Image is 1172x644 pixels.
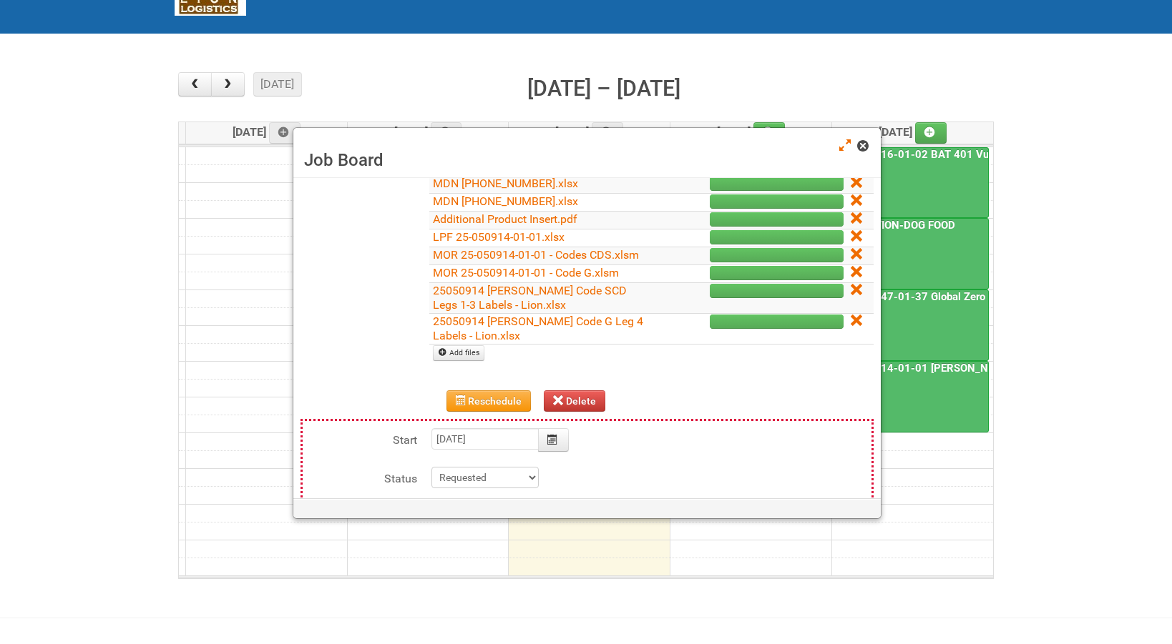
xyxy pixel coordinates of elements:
[835,362,1040,375] a: 25-050914-01-01 [PERSON_NAME] C&U
[592,122,623,144] a: Add an event
[433,284,627,312] a: 25050914 [PERSON_NAME] Code SCD Legs 1-3 Labels - Lion.xlsx
[433,345,485,361] a: Add files
[835,219,958,232] a: RELEVATION-DOG FOOD
[433,212,577,226] a: Additional Product Insert.pdf
[304,149,870,171] h3: Job Board
[394,125,462,139] span: [DATE]
[544,390,605,412] button: Delete
[555,125,623,139] span: [DATE]
[834,218,990,289] a: RELEVATION-DOG FOOD
[433,248,639,262] a: MOR 25-050914-01-01 - Codes CDS.xlsm
[753,122,785,144] a: Add an event
[446,390,532,412] button: Reschedule
[834,289,990,361] a: 25-038947-01-37 Global Zero Sugar Tea Test
[835,148,1048,161] a: 24-079516-01-02 BAT 401 Vuse Box RCT
[431,122,462,144] a: Add an event
[915,122,947,144] a: Add an event
[879,125,947,139] span: [DATE]
[253,72,302,96] button: [DATE]
[538,428,570,452] button: Calendar
[269,122,301,144] a: Add an event
[433,177,578,190] a: MDN [PHONE_NUMBER].xlsx
[433,266,619,279] a: MOR 25-050914-01-01 - Code G.xlsm
[303,428,417,449] label: Start
[433,230,565,244] a: LPF 25-050914-01-01.xlsx
[527,72,680,105] h2: [DATE] – [DATE]
[717,125,785,139] span: [DATE]
[433,314,643,342] a: 25050914 [PERSON_NAME] Code G Leg 4 Labels - Lion.xlsx
[233,125,301,139] span: [DATE]
[835,290,1063,303] a: 25-038947-01-37 Global Zero Sugar Tea Test
[433,194,578,208] a: MDN [PHONE_NUMBER].xlsx
[834,147,990,219] a: 24-079516-01-02 BAT 401 Vuse Box RCT
[834,361,990,432] a: 25-050914-01-01 [PERSON_NAME] C&U
[303,467,417,487] label: Status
